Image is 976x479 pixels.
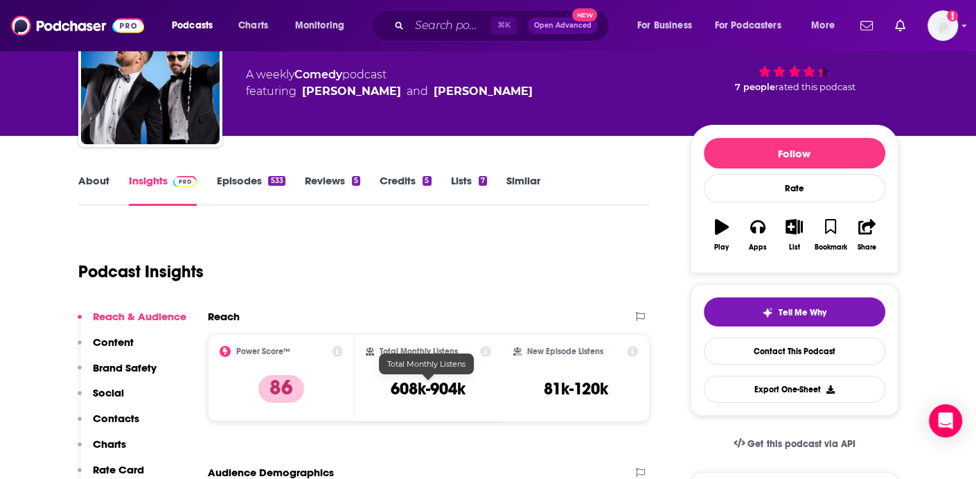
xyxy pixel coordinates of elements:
[305,174,360,206] a: Reviews5
[479,176,487,186] div: 7
[129,174,197,206] a: InsightsPodchaser Pro
[572,8,597,21] span: New
[78,386,124,412] button: Social
[352,176,360,186] div: 5
[409,15,491,37] input: Search podcasts, credits, & more...
[172,16,213,35] span: Podcasts
[380,347,458,356] h2: Total Monthly Listens
[294,68,342,81] a: Comedy
[704,210,740,260] button: Play
[93,412,139,425] p: Contacts
[704,338,885,365] a: Contact This Podcast
[451,174,487,206] a: Lists7
[637,16,692,35] span: For Business
[78,261,204,282] h1: Podcast Insights
[544,378,608,399] h3: 81k-120k
[855,14,878,37] a: Show notifications dropdown
[236,347,290,356] h2: Power Score™
[93,336,134,349] p: Content
[849,210,885,260] button: Share
[11,12,144,39] img: Podchaser - Follow, Share and Rate Podcasts
[691,15,898,101] div: 86 7 peoplerated this podcast
[78,310,186,336] button: Reach & Audience
[704,138,885,168] button: Follow
[779,307,826,318] span: Tell Me Why
[527,347,603,356] h2: New Episode Listens
[928,10,958,41] button: Show profile menu
[506,174,540,206] a: Similar
[391,378,465,399] h3: 608k-904k
[78,412,139,437] button: Contacts
[814,243,846,252] div: Bookmark
[295,16,344,35] span: Monitoring
[78,437,126,463] button: Charts
[216,174,285,206] a: Episodes533
[706,15,801,37] button: open menu
[928,10,958,41] img: User Profile
[789,243,800,252] div: List
[928,10,958,41] span: Logged in as ocharlson
[715,16,781,35] span: For Podcasters
[229,15,276,37] a: Charts
[407,83,428,100] span: and
[491,17,517,35] span: ⌘ K
[947,10,958,21] svg: Add a profile image
[434,83,533,100] a: Danny Lopriore
[534,22,592,29] span: Open Advanced
[704,297,885,326] button: tell me why sparkleTell Me Why
[380,174,431,206] a: Credits5
[81,6,220,144] img: The Basement Yard
[889,14,911,37] a: Show notifications dropdown
[93,386,124,399] p: Social
[93,437,126,451] p: Charts
[387,359,465,369] span: Total Monthly Listens
[762,307,773,318] img: tell me why sparkle
[704,174,885,202] div: Rate
[775,82,855,92] span: rated this podcast
[268,176,285,186] div: 533
[285,15,362,37] button: open menu
[208,466,334,479] h2: Audience Demographics
[714,243,729,252] div: Play
[78,361,157,387] button: Brand Safety
[246,67,533,100] div: A weekly podcast
[93,310,186,323] p: Reach & Audience
[813,210,849,260] button: Bookmark
[747,438,855,450] span: Get this podcast via API
[628,15,709,37] button: open menu
[258,375,304,403] p: 86
[801,15,852,37] button: open menu
[78,174,109,206] a: About
[811,16,835,35] span: More
[858,243,876,252] div: Share
[929,404,962,437] div: Open Intercom Messenger
[78,336,134,361] button: Content
[173,176,197,187] img: Podchaser Pro
[528,17,598,34] button: Open AdvancedNew
[246,83,533,100] span: featuring
[749,243,767,252] div: Apps
[93,361,157,374] p: Brand Safety
[776,210,812,260] button: List
[704,376,885,403] button: Export One-Sheet
[208,310,240,323] h2: Reach
[740,210,776,260] button: Apps
[423,176,431,186] div: 5
[302,83,401,100] a: Joe Santagato
[722,427,867,461] a: Get this podcast via API
[162,15,231,37] button: open menu
[238,16,268,35] span: Charts
[93,463,144,476] p: Rate Card
[735,82,775,92] span: 7 people
[384,10,623,42] div: Search podcasts, credits, & more...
